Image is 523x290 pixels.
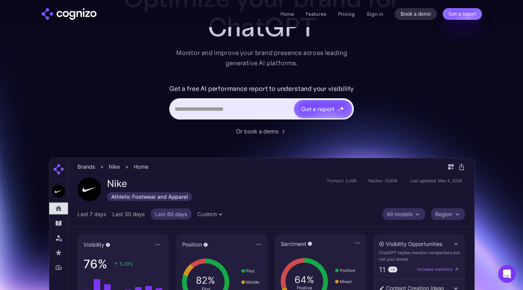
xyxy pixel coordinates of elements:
[115,12,408,42] div: ChatGPT
[339,106,344,111] img: star
[169,83,354,123] form: Hero URL Input Form
[236,127,279,136] div: Or book a demo
[171,48,352,68] div: Monitor and improve your brand presence across leading generative AI platforms.
[338,106,339,107] img: star
[301,104,334,113] div: Get a report
[293,99,353,118] a: Get a reportstarstarstar
[338,109,340,111] img: star
[498,265,516,283] div: Open Intercom Messenger
[41,8,97,20] a: home
[366,10,383,18] a: Sign in
[338,11,355,17] a: Pricing
[169,83,354,95] label: Get a free AI performance report to understand your visibility
[41,8,97,20] img: cognizo logo
[306,11,326,17] a: Features
[236,127,287,136] a: Or book a demo
[443,8,482,20] a: Get a report
[395,8,437,20] a: Book a demo
[280,11,294,17] a: Home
